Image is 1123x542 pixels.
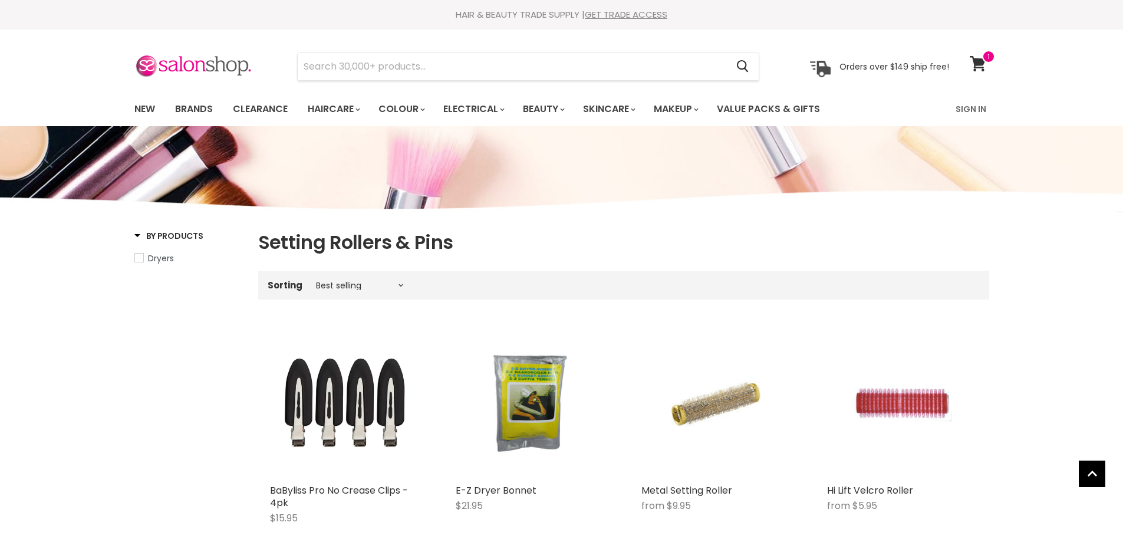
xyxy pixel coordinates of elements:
[456,499,483,513] span: $21.95
[270,484,408,510] a: BaByliss Pro No Crease Clips - 4pk
[299,97,367,121] a: Haircare
[585,8,667,21] a: GET TRADE ACCESS
[667,499,691,513] span: $9.95
[645,97,706,121] a: Makeup
[434,97,512,121] a: Electrical
[480,328,581,478] img: E-Z Dryer Bonnet
[270,511,298,525] span: $15.95
[708,97,829,121] a: Value Packs & Gifts
[641,484,732,497] a: Metal Setting Roller
[852,328,952,478] img: Hi Lift Velcro Roller
[258,230,989,255] h1: Setting Rollers & Pins
[126,97,164,121] a: New
[727,53,759,80] button: Search
[839,61,949,71] p: Orders over $149 ship free!
[949,97,993,121] a: Sign In
[148,252,174,264] span: Dryers
[456,328,606,478] a: E-Z Dryer Bonnet
[297,52,759,81] form: Product
[666,328,766,478] img: Metal Setting Roller
[574,97,643,121] a: Skincare
[120,92,1004,126] nav: Main
[134,230,203,242] h3: By Products
[370,97,432,121] a: Colour
[224,97,297,121] a: Clearance
[827,499,850,513] span: from
[268,280,302,290] label: Sorting
[852,499,877,513] span: $5.95
[134,252,243,265] a: Dryers
[126,92,889,126] ul: Main menu
[514,97,572,121] a: Beauty
[641,499,664,513] span: from
[298,53,727,80] input: Search
[166,97,222,121] a: Brands
[120,9,1004,21] div: HAIR & BEAUTY TRADE SUPPLY |
[827,328,977,478] a: Hi Lift Velcro Roller
[641,328,792,478] a: Metal Setting Roller
[456,484,536,497] a: E-Z Dryer Bonnet
[827,484,913,497] a: Hi Lift Velcro Roller
[270,328,420,478] img: BaByliss Pro No Crease Clips - 4pk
